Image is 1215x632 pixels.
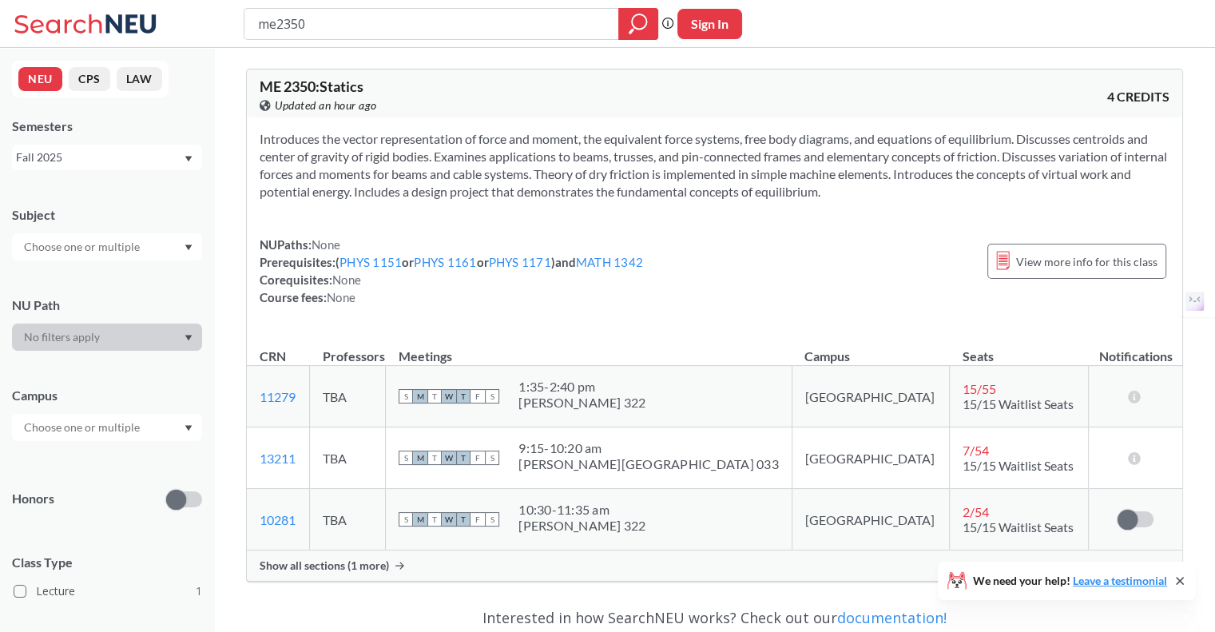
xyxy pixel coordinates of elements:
span: 4 CREDITS [1107,88,1169,105]
button: NEU [18,67,62,91]
div: CRN [260,348,286,365]
button: Sign In [677,9,742,39]
span: None [312,237,340,252]
span: Updated an hour ago [275,97,377,114]
td: TBA [309,489,385,551]
span: W [442,512,456,527]
span: T [427,451,442,465]
td: [GEOGRAPHIC_DATA] [792,489,950,551]
a: 11279 [260,389,296,404]
span: 15/15 Waitlist Seats [963,458,1074,473]
div: [PERSON_NAME] 322 [518,395,645,411]
span: W [442,451,456,465]
td: TBA [309,366,385,427]
a: PHYS 1161 [414,255,476,269]
span: 15/15 Waitlist Seats [963,396,1074,411]
a: MATH 1342 [576,255,643,269]
span: T [456,512,471,527]
span: S [485,451,499,465]
div: Show all sections (1 more) [247,551,1182,581]
div: Dropdown arrow [12,414,202,441]
span: W [442,389,456,403]
span: T [456,389,471,403]
span: We need your help! [973,575,1167,586]
a: PHYS 1151 [339,255,402,269]
div: 9:15 - 10:20 am [518,440,779,456]
a: documentation! [837,608,947,627]
div: Dropdown arrow [12,324,202,351]
th: Professors [309,332,385,366]
div: 10:30 - 11:35 am [518,502,645,518]
label: Lecture [14,581,202,602]
span: T [427,512,442,527]
span: View more info for this class [1016,252,1157,272]
input: Class, professor, course number, "phrase" [256,10,607,38]
a: 10281 [260,512,296,527]
th: Meetings [386,332,792,366]
div: NUPaths: Prerequisites: ( or or ) and Corequisites: Course fees: [260,236,643,306]
section: Introduces the vector representation of force and moment, the equivalent force systems, free body... [260,130,1169,201]
svg: Dropdown arrow [185,425,193,431]
a: PHYS 1171 [489,255,551,269]
span: M [413,512,427,527]
th: Seats [950,332,1089,366]
svg: Dropdown arrow [185,156,193,162]
td: [GEOGRAPHIC_DATA] [792,427,950,489]
a: 13211 [260,451,296,466]
th: Notifications [1089,332,1182,366]
div: Subject [12,206,202,224]
span: F [471,451,485,465]
span: None [332,272,361,287]
span: S [485,512,499,527]
span: ME 2350 : Statics [260,78,363,95]
svg: Dropdown arrow [185,335,193,341]
span: M [413,451,427,465]
div: Semesters [12,117,202,135]
span: F [471,512,485,527]
span: S [399,389,413,403]
svg: magnifying glass [629,13,648,35]
span: None [327,290,355,304]
div: [PERSON_NAME] 322 [518,518,645,534]
div: Fall 2025Dropdown arrow [12,145,202,170]
span: 15 / 55 [963,381,996,396]
span: 2 / 54 [963,504,989,519]
span: 7 / 54 [963,443,989,458]
button: CPS [69,67,110,91]
span: 15/15 Waitlist Seats [963,519,1074,535]
span: Class Type [12,554,202,571]
button: LAW [117,67,162,91]
p: Honors [12,490,54,508]
div: NU Path [12,296,202,314]
th: Campus [792,332,950,366]
div: Campus [12,387,202,404]
div: [PERSON_NAME][GEOGRAPHIC_DATA] 033 [518,456,779,472]
span: T [427,389,442,403]
div: Fall 2025 [16,149,183,166]
a: Leave a testimonial [1073,574,1167,587]
span: S [485,389,499,403]
div: 1:35 - 2:40 pm [518,379,645,395]
div: Dropdown arrow [12,233,202,260]
svg: Dropdown arrow [185,244,193,251]
td: [GEOGRAPHIC_DATA] [792,366,950,427]
span: Show all sections (1 more) [260,558,389,573]
span: S [399,451,413,465]
span: 1 [196,582,202,600]
td: TBA [309,427,385,489]
span: M [413,389,427,403]
input: Choose one or multiple [16,418,150,437]
span: F [471,389,485,403]
span: T [456,451,471,465]
div: magnifying glass [618,8,658,40]
input: Choose one or multiple [16,237,150,256]
span: S [399,512,413,527]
